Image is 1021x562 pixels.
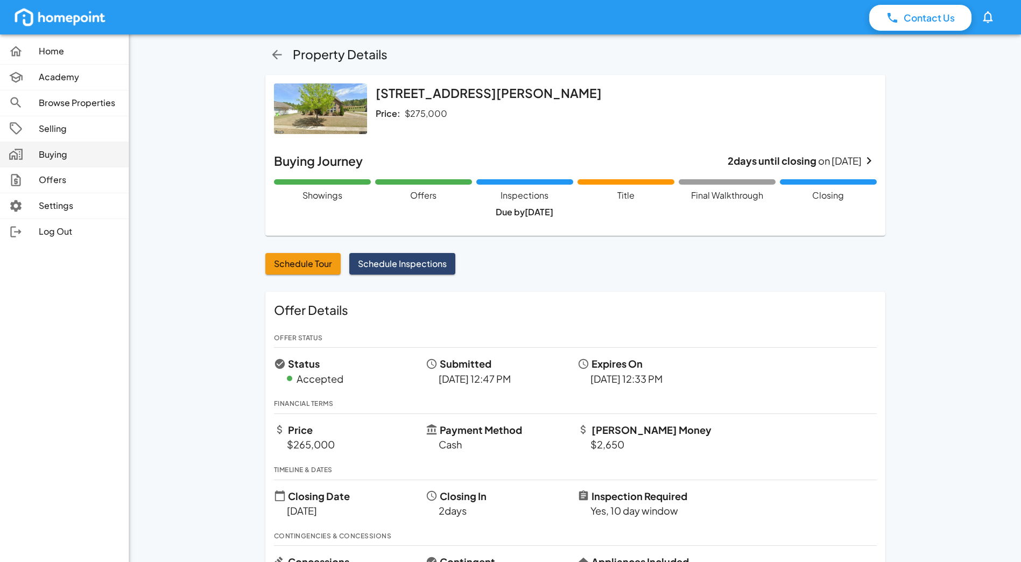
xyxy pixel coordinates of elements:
[728,153,862,168] p: on [DATE]
[410,189,436,202] p: Offers
[288,489,350,503] p: Closing Date
[39,71,120,83] p: Academy
[349,253,455,275] button: Schedule Inspections
[287,503,421,518] p: [DATE]
[728,154,816,167] b: 2 days until closing
[39,226,120,238] p: Log Out
[302,189,342,202] p: Showings
[288,423,313,437] p: Price
[904,11,955,25] p: Contact Us
[439,503,573,518] p: 2 days
[274,300,877,320] h6: Offer Details
[578,179,674,202] div: Title company details are needed. Your Homepoint agent will provide this information.
[274,465,877,475] h6: Timeline & Dates
[691,189,763,202] p: Final Walkthrough
[592,423,712,437] p: [PERSON_NAME] Money
[376,108,400,120] p: Price:
[274,333,877,343] h6: Offer Status
[679,179,776,202] div: Your final walkthrough hasn't been scheduled yet. This happens after inspections are complete.
[297,371,343,386] p: Accepted
[265,253,341,275] button: Schedule Tour
[812,189,844,202] p: Closing
[293,45,388,65] h6: Property Details
[376,83,602,103] h6: [STREET_ADDRESS][PERSON_NAME]
[39,45,120,58] p: Home
[274,531,877,542] h6: Contingencies & Concessions
[440,489,487,503] p: Closing In
[375,179,472,202] div: Your offer has been accepted! We'll now proceed with your due diligence steps.
[440,356,491,371] p: Submitted
[476,179,573,219] div: Inspections are in progress. After inspections, you may request repairs based on the findings.
[274,83,367,134] img: streetview
[405,108,447,120] p: $275,000
[496,206,553,219] p: Due by [DATE]
[13,6,107,28] img: homepoint_logo_white.png
[780,179,877,202] div: Closing is scheduled. Prepare for the final walkthrough and document signing.
[440,423,522,437] p: Payment Method
[274,151,363,171] h6: Buying Journey
[39,123,120,135] p: Selling
[592,489,687,503] p: Inspection Required
[590,371,725,386] p: [DATE] 12:33 PM
[439,371,573,386] p: [DATE] 12:47 PM
[274,179,371,202] div: You have an accepted offer and showings are complete.
[39,97,120,109] p: Browse Properties
[590,437,725,452] p: $2,650
[39,200,120,212] p: Settings
[39,174,120,186] p: Offers
[592,356,643,371] p: Expires On
[288,356,320,371] p: Status
[501,189,548,202] p: Inspections
[287,437,421,452] p: $265,000
[274,399,877,409] h6: Financial Terms
[590,503,725,518] p: Yes, 10 day window
[439,437,573,452] p: Cash
[617,189,635,202] p: Title
[39,149,120,161] p: Buying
